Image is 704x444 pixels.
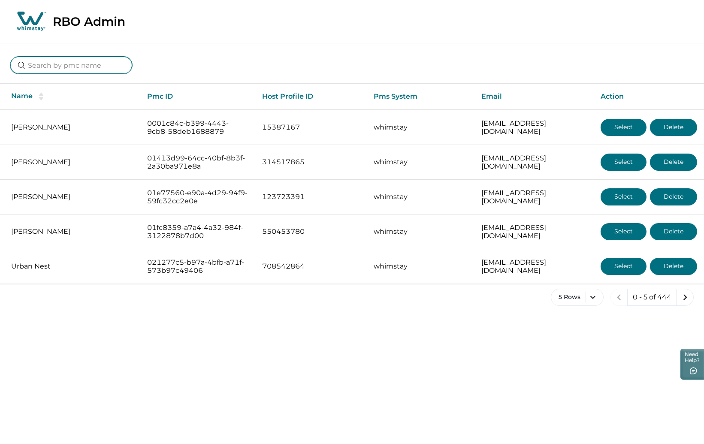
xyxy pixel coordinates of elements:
p: Urban Nest [11,262,133,271]
p: [PERSON_NAME] [11,158,133,166]
p: 0 - 5 of 444 [633,293,671,302]
button: Select [601,188,647,205]
p: [EMAIL_ADDRESS][DOMAIN_NAME] [481,189,587,205]
button: previous page [610,289,628,306]
p: [EMAIL_ADDRESS][DOMAIN_NAME] [481,154,587,171]
p: [PERSON_NAME] [11,193,133,201]
p: whimstay [374,123,468,132]
button: sorting [33,92,50,101]
th: Pms System [367,84,474,110]
button: Delete [650,119,697,136]
th: Host Profile ID [255,84,367,110]
p: whimstay [374,158,468,166]
button: next page [677,289,694,306]
p: 15387167 [262,123,360,132]
p: [EMAIL_ADDRESS][DOMAIN_NAME] [481,119,587,136]
p: 01fc8359-a7a4-4a32-984f-3122878b7d00 [147,224,248,240]
button: Delete [650,223,697,240]
button: 0 - 5 of 444 [627,289,677,306]
input: Search by pmc name [10,57,132,74]
p: [EMAIL_ADDRESS][DOMAIN_NAME] [481,224,587,240]
p: 708542864 [262,262,360,271]
p: [PERSON_NAME] [11,227,133,236]
button: Delete [650,154,697,171]
p: 0001c84c-b399-4443-9cb8-58deb1688879 [147,119,248,136]
button: Select [601,223,647,240]
p: 01e77560-e90a-4d29-94f9-59fc32cc2e0e [147,189,248,205]
button: Select [601,154,647,171]
button: Select [601,258,647,275]
p: 314517865 [262,158,360,166]
p: 021277c5-b97a-4bfb-a71f-573b97c49406 [147,258,248,275]
th: Email [474,84,594,110]
th: Pmc ID [140,84,255,110]
p: 01413d99-64cc-40bf-8b3f-2a30ba971e8a [147,154,248,171]
th: Action [594,84,704,110]
p: whimstay [374,227,468,236]
button: Select [601,119,647,136]
button: Delete [650,258,697,275]
p: [EMAIL_ADDRESS][DOMAIN_NAME] [481,258,587,275]
p: [PERSON_NAME] [11,123,133,132]
p: RBO Admin [53,14,125,29]
p: 550453780 [262,227,360,236]
p: 123723391 [262,193,360,201]
p: whimstay [374,262,468,271]
p: whimstay [374,193,468,201]
button: Delete [650,188,697,205]
button: 5 Rows [551,289,604,306]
